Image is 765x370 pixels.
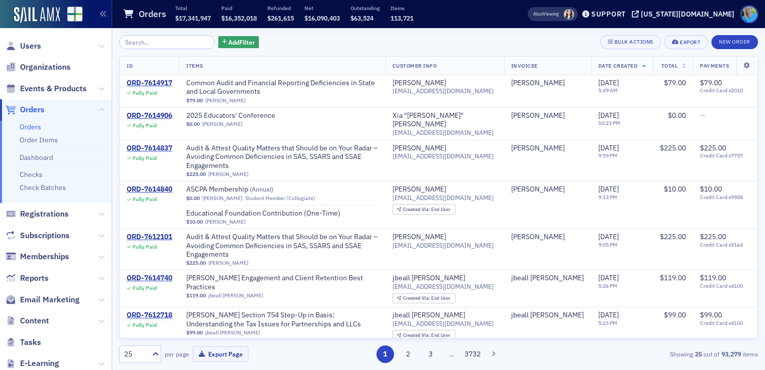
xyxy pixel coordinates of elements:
a: E-Learning [6,358,59,369]
div: Fully Paid [133,155,157,161]
a: ORD-7614906 [127,111,172,120]
a: New Order [711,37,758,46]
span: Viewing [533,11,559,18]
span: $10.00 [664,184,686,194]
a: Audit & Attest Quality Matters that Should be on Your Radar – Avoiding Common Deficiencies in SAS... [186,233,378,259]
a: [PERSON_NAME] [202,195,242,202]
span: Credit Card x4100 [700,320,750,326]
a: View Homepage [60,7,83,24]
span: jbeall beall [511,311,584,320]
button: 2 [399,345,417,363]
div: [PERSON_NAME] [511,79,565,88]
a: [PERSON_NAME] [205,97,245,104]
span: Credit Card x5164 [700,242,750,248]
span: $63,524 [350,14,373,22]
span: Thomas Shappley [511,144,584,153]
div: Fully Paid [133,322,157,328]
a: Organizations [6,62,71,73]
a: [PERSON_NAME] [208,260,248,266]
span: Customer Info [393,62,437,69]
button: Bulk Actions [600,35,661,49]
a: [PERSON_NAME] Engagement and Client Retention Best Practices [186,274,378,291]
a: Users [6,41,41,52]
span: ASCPA Membership [186,185,312,194]
span: [EMAIL_ADDRESS][DOMAIN_NAME] [393,87,494,95]
span: Payments [700,62,729,69]
span: Email Marketing [20,294,80,305]
a: 2025 Educators' Conference [186,111,312,120]
div: Export [680,40,700,45]
span: $225.00 [700,232,726,241]
p: Paid [221,5,257,12]
button: 1 [376,345,394,363]
span: Tasks [20,337,41,348]
span: $99.00 [664,310,686,319]
div: Support [591,10,626,19]
div: ORD-7614917 [127,79,172,88]
div: Fully Paid [133,244,157,250]
span: Surgent's Engagement and Client Retention Best Practices [186,274,378,291]
span: Invoicee [511,62,538,69]
time: 9:59 PM [598,152,617,159]
span: [DATE] [598,111,619,120]
span: [EMAIL_ADDRESS][DOMAIN_NAME] [393,283,494,290]
a: [PERSON_NAME] [205,219,245,225]
a: ORD-7612718 [127,311,172,320]
span: $17,341,947 [175,14,211,22]
a: Audit & Attest Quality Matters that Should be on Your Radar – Avoiding Common Deficiencies in SAS... [186,144,378,170]
time: 5:23 PM [598,319,617,326]
a: Check Batches [20,183,66,192]
div: Fully Paid [133,122,157,129]
div: Created Via: End User [393,204,456,215]
a: [PERSON_NAME] [393,233,446,242]
a: [PERSON_NAME] [202,121,242,127]
a: Memberships [6,251,69,262]
a: [PERSON_NAME] [393,79,446,88]
a: jbeall [PERSON_NAME] [208,292,263,299]
a: [PERSON_NAME] [208,171,248,177]
p: Items [391,5,414,12]
time: 9:05 PM [598,241,617,248]
a: Events & Products [6,83,87,94]
span: Organizations [20,62,71,73]
a: Email Marketing [6,294,80,305]
span: [DATE] [598,143,619,152]
div: Xia "[PERSON_NAME]" [PERSON_NAME] [393,111,497,129]
a: jbeall [PERSON_NAME] [511,311,584,320]
span: Registrations [20,209,69,220]
span: $119.00 [660,273,686,282]
a: [PERSON_NAME] [511,111,565,120]
span: [DATE] [598,273,619,282]
time: 5:49 AM [598,87,618,94]
a: Common Audit and Financial Reporting Deficiencies in State and Local Governments [186,79,378,96]
a: Educational Foundation Contribution (One-Time) [186,209,340,218]
span: Gregg Hollon [511,233,584,242]
span: $79.00 [700,78,722,87]
span: $99.00 [186,329,203,336]
span: $0.00 [668,111,686,120]
button: [US_STATE][DOMAIN_NAME] [632,11,738,18]
a: [PERSON_NAME] Section 754 Step-Up in Basis: Understanding the Tax Issues for Partnerships and LLCs [186,311,378,328]
div: [PERSON_NAME] [511,233,565,242]
span: Total [661,62,678,69]
span: $225.00 [186,171,206,177]
span: Add Filter [228,38,255,47]
span: Profile [740,6,758,23]
span: $10.00 [186,219,203,225]
span: ( Annual ) [250,185,273,193]
span: Credit Card x4100 [700,283,750,289]
a: Checks [20,170,43,179]
p: Refunded [267,5,294,12]
span: $225.00 [660,232,686,241]
span: $0.00 [186,121,200,127]
span: Content [20,315,49,326]
a: [PERSON_NAME] [393,144,446,153]
span: Date Created [598,62,637,69]
span: $225.00 [700,143,726,152]
span: $0.00 [186,195,200,202]
span: [EMAIL_ADDRESS][DOMAIN_NAME] [393,129,494,136]
span: $225.00 [186,260,206,266]
a: [PERSON_NAME] [511,144,565,153]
